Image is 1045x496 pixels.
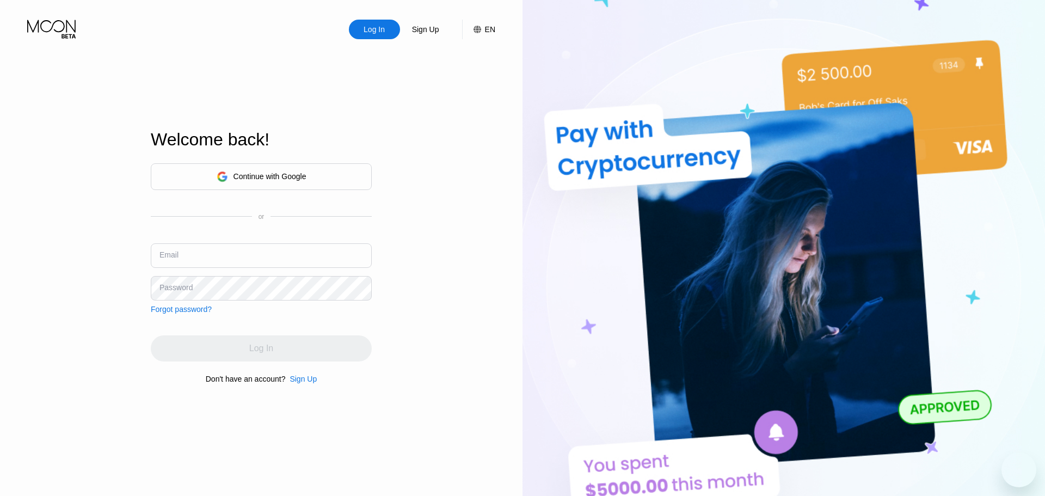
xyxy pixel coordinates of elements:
[259,213,265,221] div: or
[159,250,179,259] div: Email
[151,305,212,314] div: Forgot password?
[159,283,193,292] div: Password
[462,20,495,39] div: EN
[485,25,495,34] div: EN
[151,163,372,190] div: Continue with Google
[349,20,400,39] div: Log In
[233,172,306,181] div: Continue with Google
[411,24,440,35] div: Sign Up
[290,375,317,383] div: Sign Up
[206,375,286,383] div: Don't have an account?
[285,375,317,383] div: Sign Up
[151,130,372,150] div: Welcome back!
[400,20,451,39] div: Sign Up
[362,24,386,35] div: Log In
[1001,452,1036,487] iframe: Button to launch messaging window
